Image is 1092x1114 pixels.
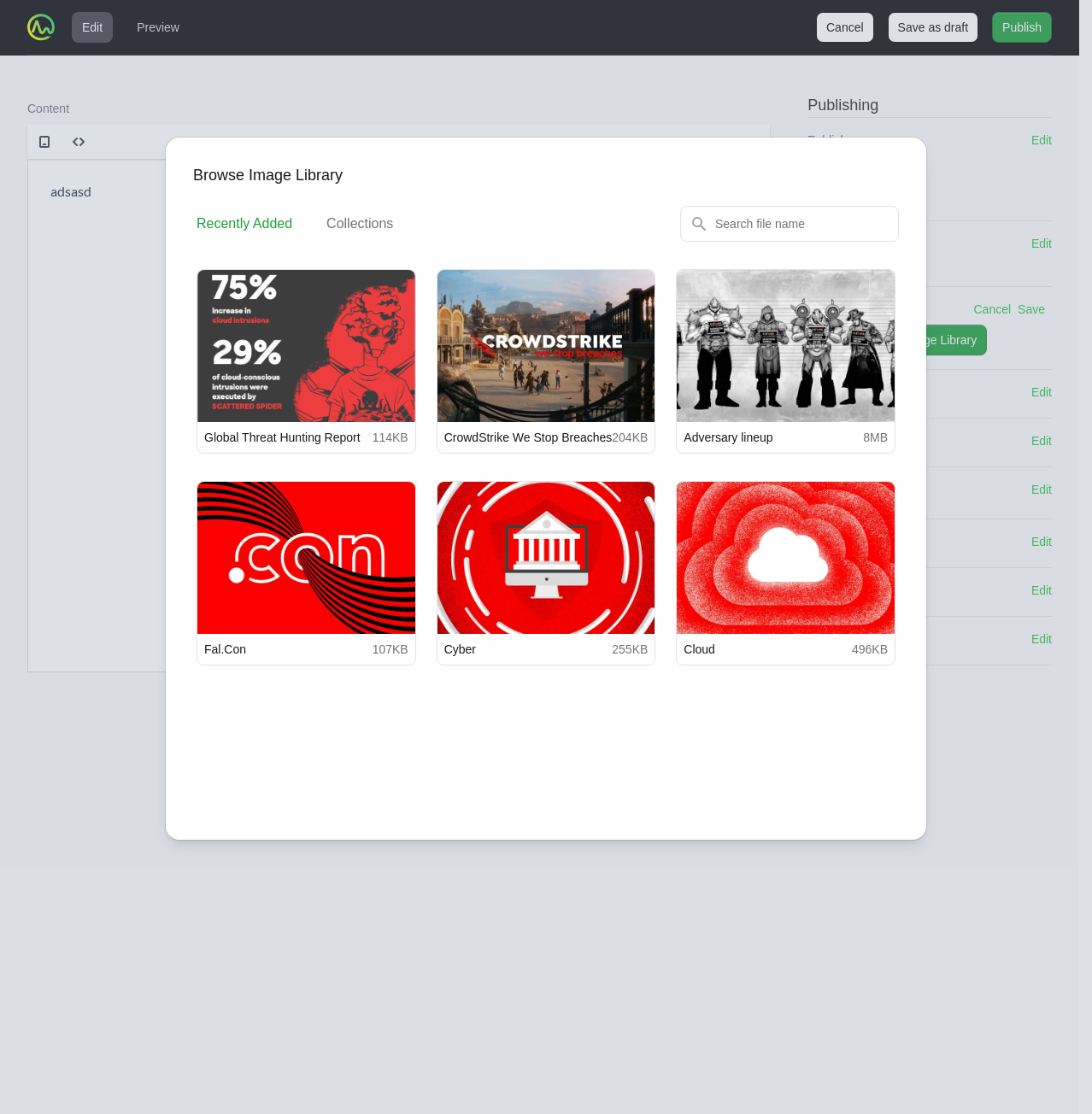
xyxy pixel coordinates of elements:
h2: Browse Image Library [193,165,343,185]
p: adsasd [22,22,719,43]
nav: Image library navigation [193,214,396,234]
input: Search file name [680,206,899,242]
span: Recently Added [197,214,292,234]
button: Collections [326,214,393,234]
button: Recently Added [193,214,296,234]
button: Collections [323,214,396,234]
